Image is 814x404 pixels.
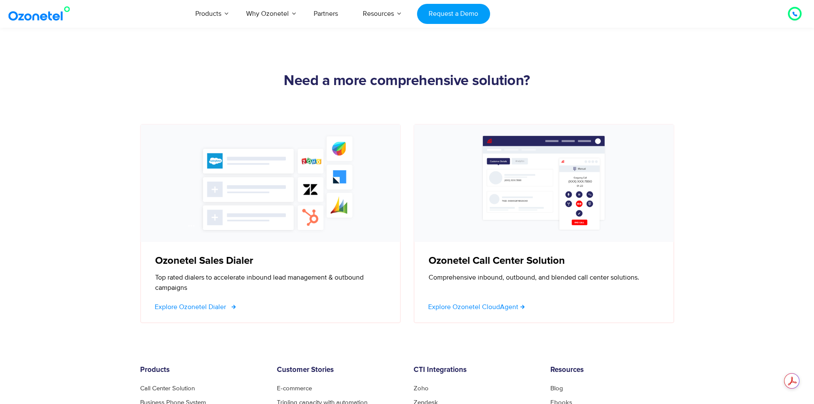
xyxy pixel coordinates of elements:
[417,4,490,24] a: Request a Demo
[140,366,264,375] h6: Products
[414,366,538,375] h6: CTI Integrations
[277,366,401,375] h6: Customer Stories
[140,73,674,90] h2: Need a more comprehensive solution?
[140,385,195,392] a: Call Center Solution
[550,385,563,392] a: Blog
[429,255,658,267] h5: Ozonetel Call Center Solution
[155,255,384,267] h5: Ozonetel Sales Dialer
[550,366,674,375] h6: Resources
[428,304,518,310] span: Explore Ozonetel CloudAgent
[155,304,236,310] a: Explore Ozonetel Dialer
[155,304,226,310] span: Explore Ozonetel Dialer
[414,385,429,392] a: Zoho
[429,272,658,283] p: Comprehensive inbound, outbound, and blended call center solutions.
[277,385,312,392] a: E-commerce
[428,304,525,310] a: Explore Ozonetel CloudAgent
[155,272,384,293] p: Top rated dialers to accelerate inbound lead management & outbound campaigns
